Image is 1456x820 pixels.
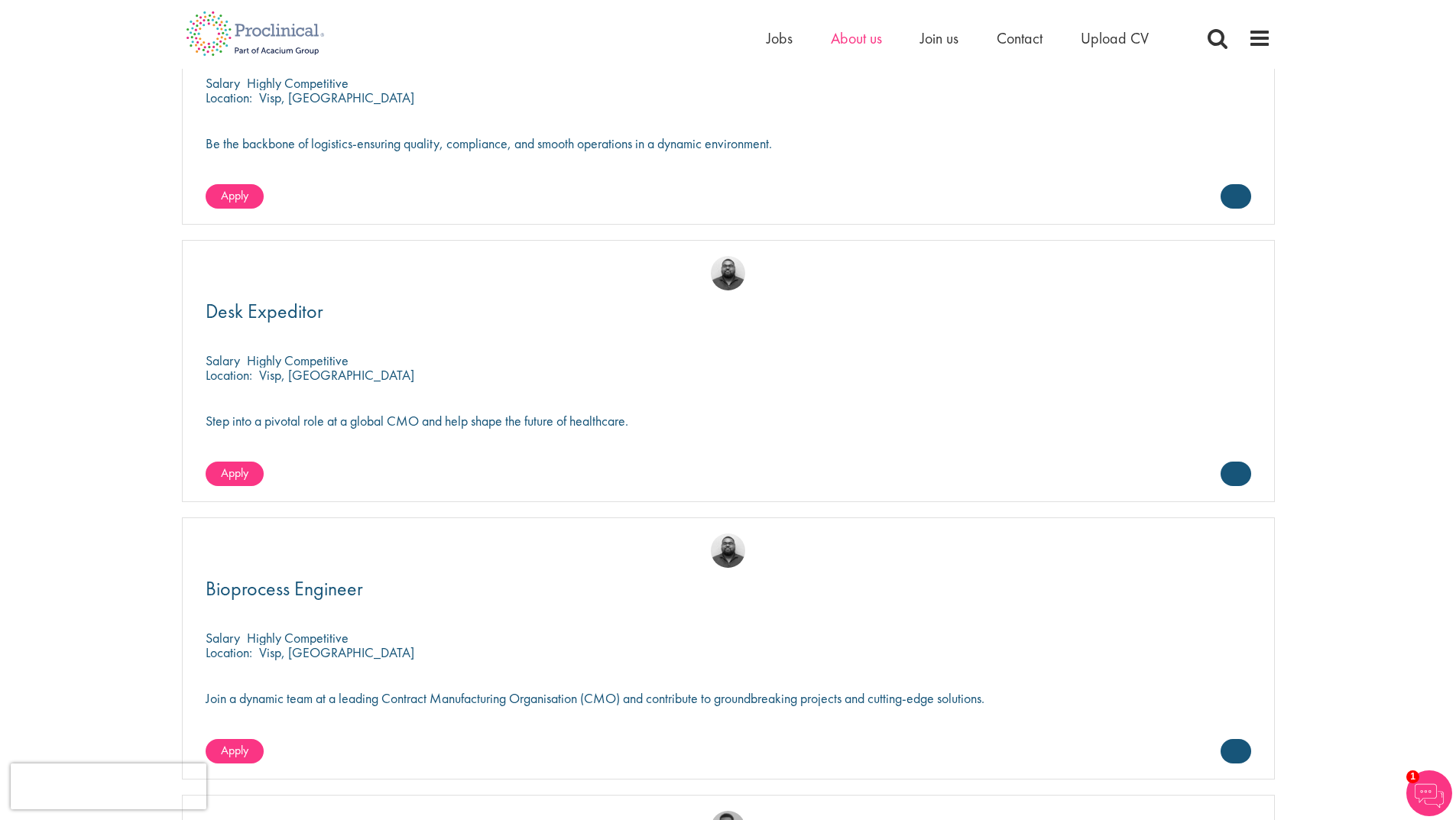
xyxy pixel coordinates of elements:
a: Contact [997,28,1043,48]
p: Join a dynamic team at a leading Contract Manufacturing Organisation (CMO) and contribute to grou... [206,691,1251,705]
span: Bioprocess Engineer [206,575,363,601]
p: Visp, [GEOGRAPHIC_DATA] [259,366,414,384]
span: Location: [206,89,252,106]
a: Apply [206,739,264,763]
a: Apply [206,184,264,209]
p: Visp, [GEOGRAPHIC_DATA] [259,89,414,106]
span: 1 [1406,770,1419,783]
span: Location: [206,366,252,384]
span: Salary [206,629,240,647]
span: Salary [206,352,240,369]
img: Chatbot [1406,770,1452,816]
p: Be the backbone of logistics-ensuring quality, compliance, and smooth operations in a dynamic env... [206,136,1251,151]
p: Visp, [GEOGRAPHIC_DATA] [259,643,414,661]
span: Location: [206,643,252,661]
p: Step into a pivotal role at a global CMO and help shape the future of healthcare. [206,413,1251,428]
span: Apply [221,465,248,481]
p: Highly Competitive [247,629,349,647]
a: Bioprocess Engineer [206,579,1251,598]
a: About us [831,28,882,48]
a: Apply [206,462,264,486]
img: Ashley Bennett [711,256,745,290]
span: Apply [221,742,248,758]
iframe: reCAPTCHA [11,763,206,809]
span: Desk Expeditor [206,298,323,324]
span: Salary [206,74,240,92]
a: Jobs [767,28,793,48]
a: Join us [920,28,958,48]
img: Ashley Bennett [711,533,745,568]
p: Highly Competitive [247,74,349,92]
a: Upload CV [1081,28,1149,48]
span: Apply [221,187,248,203]
a: Desk Expeditor [206,302,1251,321]
p: Highly Competitive [247,352,349,369]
